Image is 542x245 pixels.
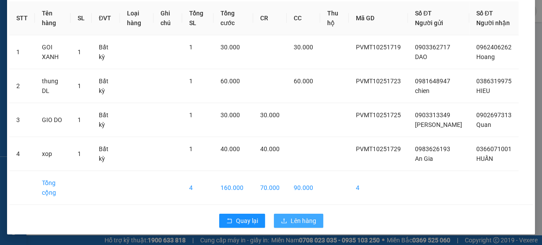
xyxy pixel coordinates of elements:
td: thung DL [35,69,71,103]
td: 4 [349,171,408,205]
th: Thu hộ [320,1,349,35]
span: 0366071001 [476,145,512,152]
span: Người nhận [476,19,510,26]
span: 60.000 [294,78,313,85]
th: CC [287,1,320,35]
td: Bất kỳ [92,137,120,171]
th: Ghi chú [153,1,182,35]
th: SL [71,1,92,35]
span: Người gửi [415,19,443,26]
td: 90.000 [287,171,320,205]
span: Quan [476,121,491,128]
span: DAO [415,53,427,60]
td: Bất kỳ [92,69,120,103]
span: 1 [189,145,193,152]
span: PVMT10251725 [356,111,401,119]
span: upload [281,218,287,225]
span: 0903362717 [415,44,450,51]
span: 30.000 [221,111,240,119]
span: Hoang [476,53,495,60]
span: PVMT10251729 [356,145,401,152]
span: HUẤN [476,155,493,162]
span: 30.000 [260,111,280,119]
span: chien [415,87,430,94]
td: GIO DO [35,103,71,137]
span: Số ĐT [415,10,432,17]
th: Tên hàng [35,1,71,35]
td: Bất kỳ [92,103,120,137]
span: 0983626193 [415,145,450,152]
td: 1 [9,35,35,69]
span: 1 [189,44,193,51]
span: 30.000 [294,44,313,51]
span: 0981648947 [415,78,450,85]
span: 60.000 [221,78,240,85]
th: Mã GD [349,1,408,35]
span: 1 [78,150,81,157]
td: 70.000 [253,171,287,205]
span: 0386319975 [476,78,512,85]
td: 160.000 [213,171,253,205]
span: rollback [226,218,232,225]
span: 0903313349 [415,111,450,119]
span: Lên hàng [291,216,316,226]
span: 0902697313 [476,111,512,119]
span: Quay lại [236,216,258,226]
td: 4 [182,171,213,205]
button: rollbackQuay lại [219,214,265,228]
span: [PERSON_NAME] [415,121,462,128]
span: 1 [78,82,81,89]
span: 0962406262 [476,44,512,51]
span: 1 [189,111,193,119]
span: 40.000 [221,145,240,152]
span: PVMT10251723 [356,78,401,85]
td: 3 [9,103,35,137]
td: xop [35,137,71,171]
th: Tổng cước [213,1,253,35]
span: Số ĐT [476,10,493,17]
span: 40.000 [260,145,280,152]
th: Tổng SL [182,1,213,35]
td: 2 [9,69,35,103]
button: uploadLên hàng [274,214,323,228]
span: 1 [78,116,81,123]
span: 30.000 [221,44,240,51]
span: An Gia [415,155,433,162]
td: GOI XANH [35,35,71,69]
span: 1 [189,78,193,85]
span: PVMT10251719 [356,44,401,51]
td: Tổng cộng [35,171,71,205]
th: Loại hàng [120,1,153,35]
span: 1 [78,48,81,56]
td: Bất kỳ [92,35,120,69]
th: CR [253,1,287,35]
span: HIEU [476,87,490,94]
th: STT [9,1,35,35]
td: 4 [9,137,35,171]
th: ĐVT [92,1,120,35]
